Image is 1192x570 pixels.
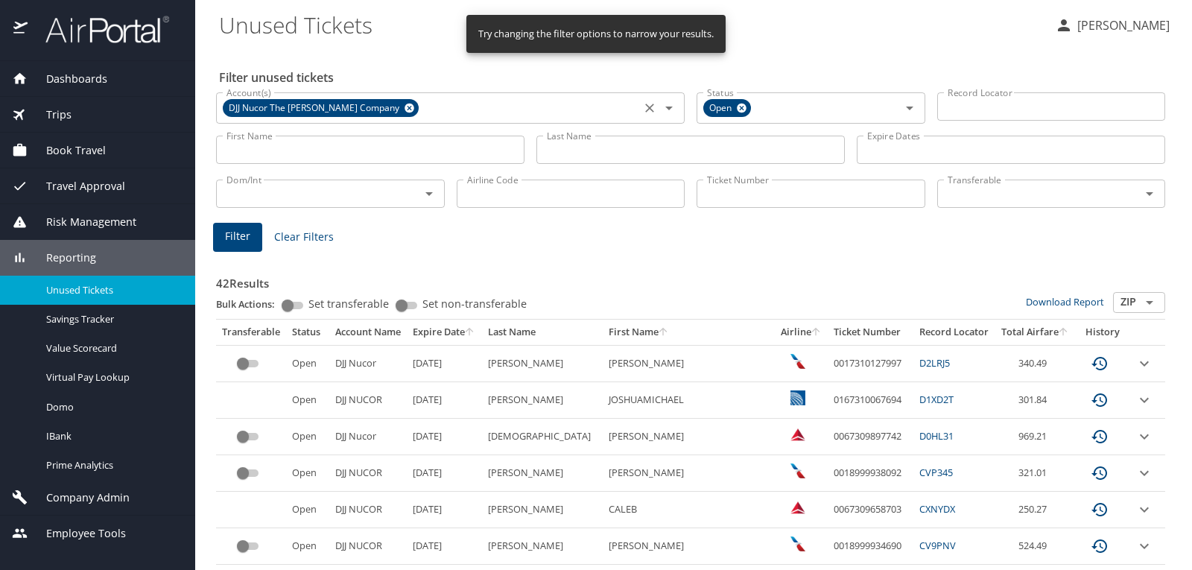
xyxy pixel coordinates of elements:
button: sort [811,328,822,338]
img: Delta Airlines [790,427,805,442]
td: [PERSON_NAME] [603,345,774,381]
button: expand row [1135,464,1153,482]
button: expand row [1135,428,1153,446]
th: Ticket Number [828,320,914,345]
button: sort [465,328,475,338]
td: 340.49 [995,345,1076,381]
td: 969.21 [995,419,1076,455]
td: [DATE] [407,455,481,492]
th: Status [286,320,329,345]
th: Total Airfare [995,320,1076,345]
div: Try changing the filter options to narrow your results. [478,19,714,48]
button: Filter [213,223,262,252]
img: American Airlines [790,536,805,551]
button: expand row [1135,391,1153,409]
h2: Filter unused tickets [219,66,1168,89]
span: Value Scorecard [46,341,177,355]
img: United Airlines [790,390,805,405]
td: 0018999938092 [828,455,914,492]
p: Bulk Actions: [216,297,287,311]
td: [PERSON_NAME] [603,455,774,492]
a: D1XD2T [919,393,954,406]
th: Last Name [482,320,603,345]
p: [PERSON_NAME] [1073,16,1170,34]
h3: 42 Results [216,266,1165,292]
td: [DATE] [407,382,481,419]
td: [DATE] [407,345,481,381]
td: Open [286,492,329,528]
td: Open [286,455,329,492]
button: expand row [1135,355,1153,373]
button: sort [1059,328,1069,338]
td: Open [286,345,329,381]
img: icon-airportal.png [13,15,29,44]
button: [PERSON_NAME] [1049,12,1176,39]
span: Set transferable [308,299,389,309]
a: CVP345 [919,466,953,479]
th: First Name [603,320,774,345]
td: Open [286,382,329,419]
img: Delta Airlines [790,500,805,515]
img: American Airlines [790,354,805,369]
h1: Unused Tickets [219,1,1043,48]
td: [PERSON_NAME] [603,528,774,565]
button: sort [659,328,669,338]
span: Prime Analytics [46,458,177,472]
span: Set non-transferable [422,299,527,309]
td: 0018999934690 [828,528,914,565]
th: Expire Date [407,320,481,345]
td: [PERSON_NAME] [482,528,603,565]
span: Reporting [28,250,96,266]
td: [PERSON_NAME] [482,492,603,528]
td: JOSHUAMICHAEL [603,382,774,419]
button: Open [659,98,679,118]
th: History [1075,320,1129,345]
a: CXNYDX [919,502,955,516]
td: 321.01 [995,455,1076,492]
td: [PERSON_NAME] [603,419,774,455]
span: Filter [225,227,250,246]
td: DJJ NUCOR [329,455,407,492]
div: Transferable [222,326,280,339]
td: 0067309658703 [828,492,914,528]
td: DJJ NUCOR [329,382,407,419]
button: Clear Filters [268,224,340,251]
td: 0167310067694 [828,382,914,419]
th: Record Locator [913,320,995,345]
span: Trips [28,107,72,123]
td: [DATE] [407,492,481,528]
img: American Airlines [790,463,805,478]
a: CV9PNV [919,539,956,552]
div: Open [703,99,751,117]
span: Unused Tickets [46,283,177,297]
button: Open [1139,292,1160,313]
span: Domo [46,400,177,414]
button: Clear [639,98,660,118]
span: IBank [46,429,177,443]
button: Open [419,183,440,204]
td: [DATE] [407,528,481,565]
td: 524.49 [995,528,1076,565]
td: DJJ NUCOR [329,528,407,565]
td: Open [286,419,329,455]
button: Open [1139,183,1160,204]
span: Clear Filters [274,228,334,247]
td: DJJ Nucor [329,345,407,381]
span: Travel Approval [28,178,125,194]
th: Airline [775,320,828,345]
img: airportal-logo.png [29,15,169,44]
td: 250.27 [995,492,1076,528]
td: 301.84 [995,382,1076,419]
td: [DATE] [407,419,481,455]
td: [DEMOGRAPHIC_DATA] [482,419,603,455]
span: Risk Management [28,214,136,230]
span: DJJ Nucor The [PERSON_NAME] Company [223,101,408,116]
span: Virtual Pay Lookup [46,370,177,384]
button: Open [899,98,920,118]
span: Savings Tracker [46,312,177,326]
a: Download Report [1026,295,1104,308]
td: 0067309897742 [828,419,914,455]
td: [PERSON_NAME] [482,345,603,381]
td: [PERSON_NAME] [482,382,603,419]
button: expand row [1135,501,1153,519]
